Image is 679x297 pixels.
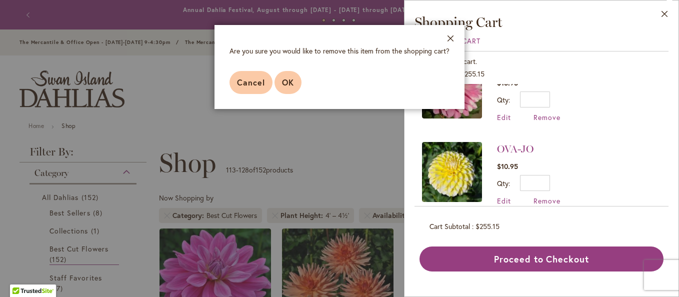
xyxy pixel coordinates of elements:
span: Cart Subtotal [429,221,470,231]
button: Cancel [229,71,272,94]
span: Shopping Cart [414,13,502,30]
label: Qty [497,178,510,188]
button: OK [274,71,301,94]
button: Proceed to Checkout [419,246,663,271]
a: Edit [497,112,511,122]
span: $255.15 [460,69,484,78]
span: Cancel [237,77,265,87]
a: Remove [533,112,560,122]
span: $10.95 [497,161,518,171]
a: OVA-JO [422,142,482,205]
span: OK [282,77,294,87]
iframe: Launch Accessibility Center [7,261,35,289]
img: OVA-JO [422,142,482,202]
div: Are you sure you would like to remove this item from the shopping cart? [229,46,449,56]
label: Qty [497,95,510,104]
a: Edit [497,196,511,205]
a: Remove [533,196,560,205]
a: OVA-JO [497,143,533,155]
span: $255.15 [475,221,499,231]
